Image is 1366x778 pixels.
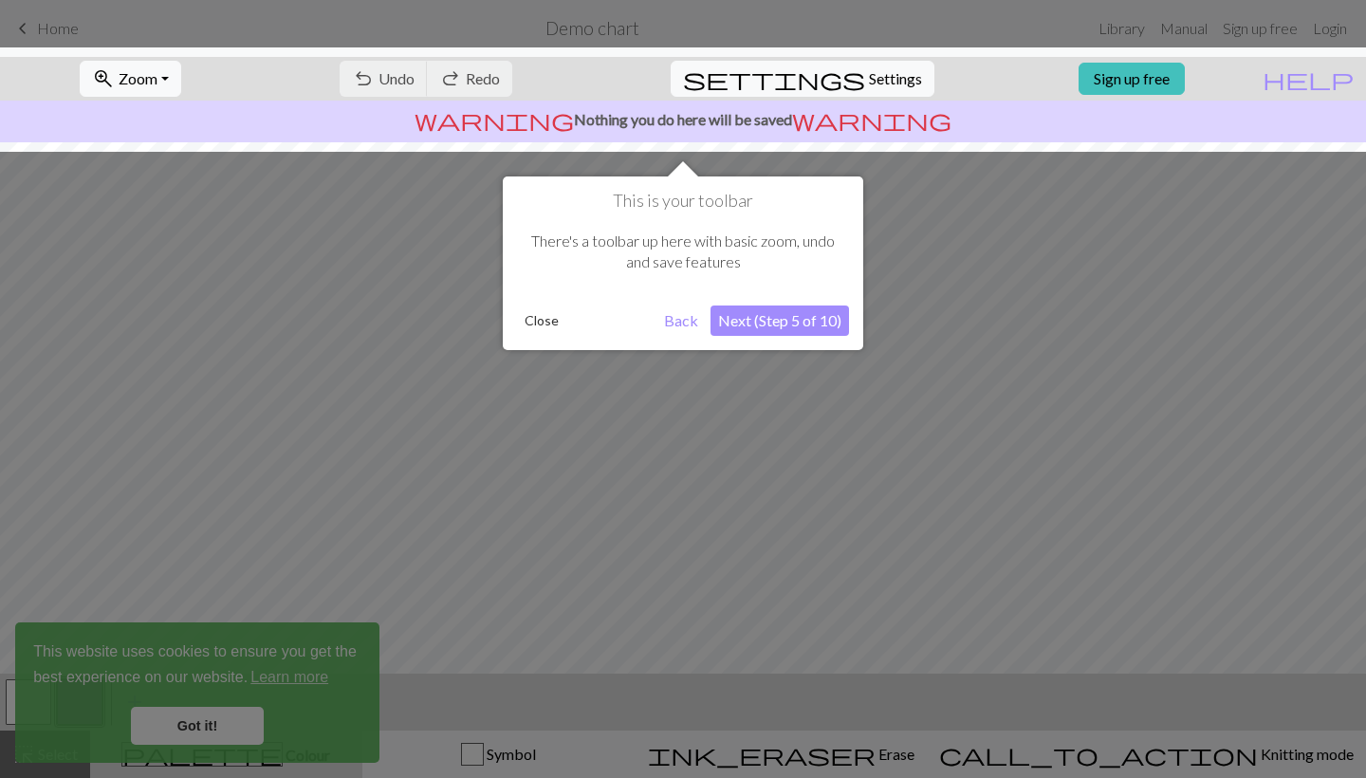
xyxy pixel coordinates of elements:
button: Close [517,306,566,335]
h1: This is your toolbar [517,191,849,212]
button: Back [656,306,706,336]
div: There's a toolbar up here with basic zoom, undo and save features [517,212,849,292]
button: Next (Step 5 of 10) [711,306,849,336]
div: This is your toolbar [503,176,863,350]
